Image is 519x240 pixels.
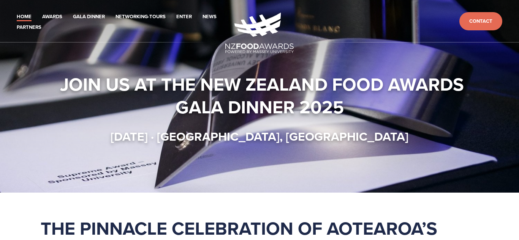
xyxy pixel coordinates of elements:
[17,23,41,32] a: Partners
[111,127,408,145] strong: [DATE] · [GEOGRAPHIC_DATA], [GEOGRAPHIC_DATA]
[459,12,502,31] a: Contact
[17,13,32,21] a: Home
[116,13,166,21] a: Networking-Tours
[60,71,468,120] strong: Join us at the New Zealand Food Awards Gala Dinner 2025
[42,13,62,21] a: Awards
[203,13,217,21] a: News
[73,13,105,21] a: Gala Dinner
[176,13,192,21] a: Enter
